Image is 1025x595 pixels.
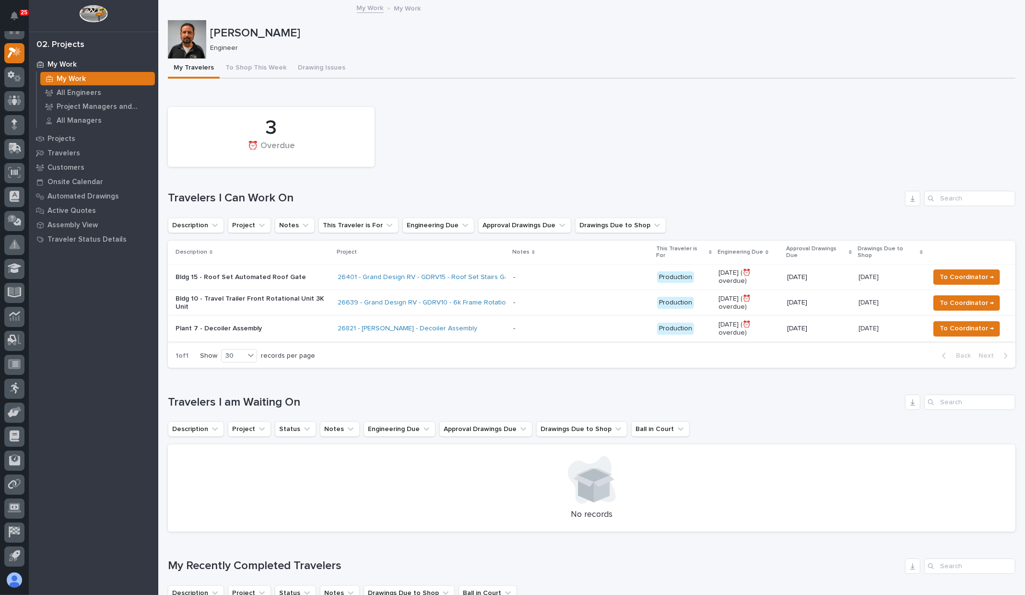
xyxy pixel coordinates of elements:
a: Projects [29,131,158,146]
p: [DATE] [787,325,851,333]
p: All Managers [57,117,102,125]
p: Engineer [210,44,1008,52]
p: Project [337,247,357,257]
button: Description [168,421,224,437]
p: No records [179,510,1004,520]
div: Production [657,297,694,309]
button: To Coordinator → [933,321,1000,337]
div: 02. Projects [36,40,84,50]
button: Notes [275,218,315,233]
p: Project Managers and Engineers [57,103,151,111]
a: Automated Drawings [29,189,158,203]
h1: My Recently Completed Travelers [168,559,901,573]
h1: Travelers I am Waiting On [168,396,901,409]
button: Notes [320,421,360,437]
button: To Coordinator → [933,269,1000,285]
p: Active Quotes [47,207,96,215]
a: My Work [29,57,158,71]
div: Notifications25 [12,12,24,27]
button: Drawings Due to Shop [536,421,627,437]
span: Next [978,351,1000,360]
p: Bldg 15 - Roof Set Automated Roof Gate [176,273,330,281]
a: Active Quotes [29,203,158,218]
button: Project [228,218,271,233]
a: Onsite Calendar [29,175,158,189]
p: My Work [57,75,86,83]
p: [DATE] (⏰ overdue) [719,295,779,311]
button: Notifications [4,6,24,26]
a: 26821 - [PERSON_NAME] - Decoiler Assembly [338,325,477,333]
button: Engineering Due [402,218,474,233]
p: [DATE] [859,271,881,281]
button: Engineering Due [364,421,436,437]
button: Project [228,421,271,437]
p: Assembly View [47,221,98,230]
p: records per page [261,352,315,360]
button: My Travelers [168,58,220,79]
div: - [513,325,515,333]
p: [DATE] (⏰ overdue) [719,269,779,285]
p: This Traveler is For [656,244,707,261]
a: My Work [37,72,158,85]
img: Workspace Logo [79,5,107,23]
a: Travelers [29,146,158,160]
button: Approval Drawings Due [439,421,532,437]
button: Drawings Due to Shop [575,218,666,233]
p: [DATE] [859,323,881,333]
button: Description [168,218,224,233]
p: [DATE] [787,299,851,307]
button: users-avatar [4,570,24,590]
p: [DATE] [859,297,881,307]
button: Approval Drawings Due [478,218,571,233]
div: ⏰ Overdue [184,141,358,161]
input: Search [924,191,1015,206]
button: Status [275,421,316,437]
h1: Travelers I Can Work On [168,191,901,205]
p: Approval Drawings Due [786,244,847,261]
a: 26401 - Grand Design RV - GDRV15 - Roof Set Stairs Gates [338,273,518,281]
p: Bldg 10 - Travel Trailer Front Rotational Unit 3K Unit [176,295,330,311]
input: Search [924,559,1015,574]
p: 25 [21,9,27,16]
a: All Engineers [37,86,158,99]
span: To Coordinator → [940,271,994,283]
p: Description [176,247,207,257]
input: Search [924,395,1015,410]
p: Plant 7 - Decoiler Assembly [176,325,330,333]
button: Ball in Court [631,421,690,437]
a: Traveler Status Details [29,232,158,246]
button: To Coordinator → [933,295,1000,311]
p: All Engineers [57,89,101,97]
tr: Plant 7 - Decoiler Assembly26821 - [PERSON_NAME] - Decoiler Assembly - Production[DATE] (⏰ overdu... [168,316,1015,342]
span: Back [950,351,971,360]
a: All Managers [37,114,158,127]
p: [PERSON_NAME] [210,26,1012,40]
a: Project Managers and Engineers [37,100,158,113]
p: [DATE] (⏰ overdue) [719,321,779,337]
p: Show [200,352,217,360]
a: 26639 - Grand Design RV - GDRV10 - 6k Frame Rotation Unit [338,299,523,307]
p: Engineering Due [718,247,763,257]
p: Automated Drawings [47,192,119,201]
div: - [513,273,515,281]
button: To Shop This Week [220,58,292,79]
p: Travelers [47,149,80,158]
p: Traveler Status Details [47,235,127,244]
p: 1 of 1 [168,344,196,368]
div: 3 [184,116,358,140]
div: 30 [222,351,245,361]
p: [DATE] [787,273,851,281]
a: Customers [29,160,158,175]
p: Notes [512,247,530,257]
a: Assembly View [29,218,158,232]
button: This Traveler is For [318,218,399,233]
p: Projects [47,135,75,143]
div: - [513,299,515,307]
span: To Coordinator → [940,297,994,309]
tr: Bldg 10 - Travel Trailer Front Rotational Unit 3K Unit26639 - Grand Design RV - GDRV10 - 6k Frame... [168,290,1015,316]
p: Drawings Due to Shop [858,244,917,261]
p: My Work [47,60,77,69]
